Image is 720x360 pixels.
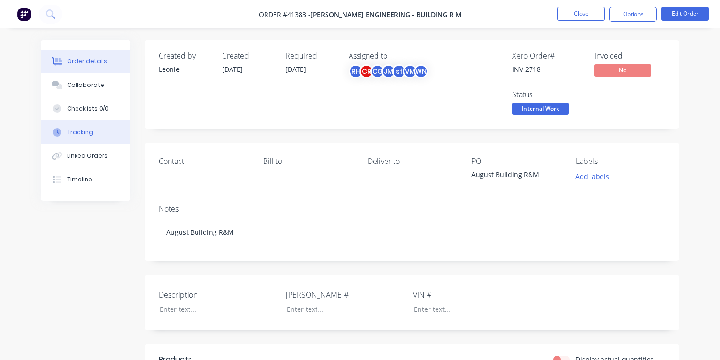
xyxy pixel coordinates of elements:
[222,65,243,74] span: [DATE]
[17,7,31,21] img: Factory
[159,218,665,247] div: August Building R&M
[159,157,248,166] div: Contact
[310,10,462,19] span: [PERSON_NAME] Engineering - Building R M
[285,51,337,60] div: Required
[41,144,130,168] button: Linked Orders
[263,157,352,166] div: Bill to
[349,64,428,78] button: RHCRCGJMsfVMWN
[661,7,709,21] button: Edit Order
[159,289,277,300] label: Description
[368,157,457,166] div: Deliver to
[41,120,130,144] button: Tracking
[222,51,274,60] div: Created
[413,289,531,300] label: VIN #
[67,128,93,137] div: Tracking
[41,50,130,73] button: Order details
[471,170,561,183] div: August Building R&M
[285,65,306,74] span: [DATE]
[41,97,130,120] button: Checklists 0/0
[159,205,665,214] div: Notes
[286,289,404,300] label: [PERSON_NAME]#
[41,168,130,191] button: Timeline
[349,51,443,60] div: Assigned to
[512,64,583,74] div: INV-2718
[67,175,92,184] div: Timeline
[360,64,374,78] div: CR
[609,7,657,22] button: Options
[67,152,108,160] div: Linked Orders
[594,64,651,76] span: No
[557,7,605,21] button: Close
[594,51,665,60] div: Invoiced
[381,64,395,78] div: JM
[41,73,130,97] button: Collaborate
[576,157,665,166] div: Labels
[403,64,417,78] div: VM
[67,104,109,113] div: Checklists 0/0
[67,81,104,89] div: Collaborate
[392,64,406,78] div: sf
[414,64,428,78] div: WN
[349,64,363,78] div: RH
[67,57,107,66] div: Order details
[471,157,561,166] div: PO
[370,64,385,78] div: CG
[159,51,211,60] div: Created by
[512,103,569,115] span: Internal Work
[571,170,614,182] button: Add labels
[259,10,310,19] span: Order #41383 -
[512,103,569,117] button: Internal Work
[159,64,211,74] div: Leonie
[512,90,583,99] div: Status
[512,51,583,60] div: Xero Order #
